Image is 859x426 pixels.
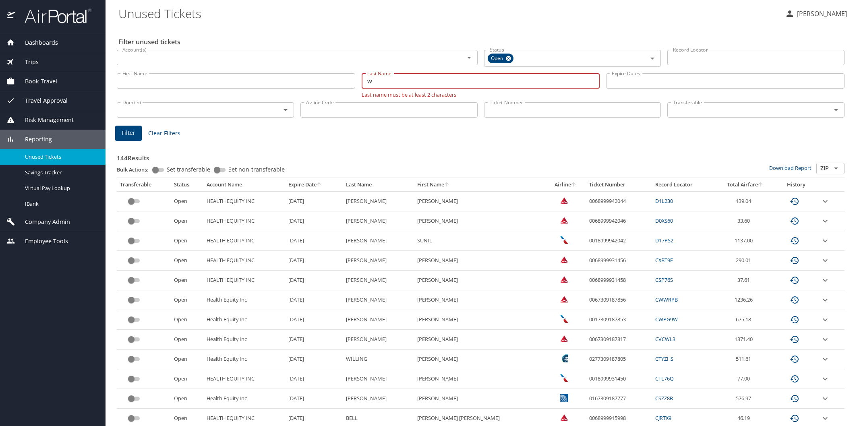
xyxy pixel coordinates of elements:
[171,211,203,231] td: Open
[714,178,776,192] th: Total Airfare
[655,276,673,283] a: CSP76S
[655,217,673,224] a: D0XS60
[560,295,568,303] img: Delta Airlines
[820,256,830,265] button: expand row
[15,116,74,124] span: Risk Management
[820,414,830,423] button: expand row
[586,389,652,409] td: 0167309187777
[15,96,68,105] span: Travel Approval
[203,231,285,251] td: HEALTH EQUITY INC
[820,275,830,285] button: expand row
[285,330,342,349] td: [DATE]
[285,349,342,369] td: [DATE]
[586,211,652,231] td: 0068999942046
[782,6,850,21] button: [PERSON_NAME]
[647,53,658,64] button: Open
[714,369,776,389] td: 77.00
[171,290,203,310] td: Open
[714,389,776,409] td: 576.97
[571,182,577,188] button: sort
[586,369,652,389] td: 0018999931450
[343,192,414,211] td: [PERSON_NAME]
[15,135,52,144] span: Reporting
[362,90,600,97] p: Last name must be at least 2 characters
[820,374,830,384] button: expand row
[7,8,16,24] img: icon-airportal.png
[15,58,39,66] span: Trips
[655,375,674,382] a: CTL76Q
[714,231,776,251] td: 1137.00
[414,211,545,231] td: [PERSON_NAME]
[714,271,776,290] td: 37.61
[795,9,847,19] p: [PERSON_NAME]
[820,354,830,364] button: expand row
[15,77,57,86] span: Book Travel
[343,251,414,271] td: [PERSON_NAME]
[545,178,586,192] th: Airline
[285,231,342,251] td: [DATE]
[203,349,285,369] td: Health Equity Inc
[120,181,168,188] div: Transferable
[560,216,568,224] img: Delta Airlines
[655,395,673,402] a: CSZZ8B
[171,369,203,389] td: Open
[414,349,545,369] td: [PERSON_NAME]
[171,251,203,271] td: Open
[820,196,830,206] button: expand row
[560,275,568,283] img: Delta Airlines
[148,128,180,139] span: Clear Filters
[15,217,70,226] span: Company Admin
[714,251,776,271] td: 290.01
[343,310,414,330] td: [PERSON_NAME]
[15,38,58,47] span: Dashboards
[171,330,203,349] td: Open
[769,164,811,172] a: Download Report
[343,211,414,231] td: [PERSON_NAME]
[560,374,568,382] img: American Airlines
[444,182,450,188] button: sort
[820,394,830,403] button: expand row
[714,211,776,231] td: 33.60
[25,169,96,176] span: Savings Tracker
[655,316,678,323] a: CWPG9W
[488,54,508,63] span: Open
[652,178,714,192] th: Record Locator
[560,315,568,323] img: American Airlines
[25,200,96,208] span: IBank
[285,389,342,409] td: [DATE]
[203,192,285,211] td: HEALTH EQUITY INC
[560,394,568,402] img: United Airlines
[171,349,203,369] td: Open
[343,369,414,389] td: [PERSON_NAME]
[203,251,285,271] td: HEALTH EQUITY INC
[203,271,285,290] td: HEALTH EQUITY INC
[830,163,842,174] button: Open
[115,126,142,141] button: Filter
[171,231,203,251] td: Open
[285,271,342,290] td: [DATE]
[171,178,203,192] th: Status
[714,192,776,211] td: 139.04
[117,149,845,163] h3: 144 Results
[285,211,342,231] td: [DATE]
[414,271,545,290] td: [PERSON_NAME]
[285,192,342,211] td: [DATE]
[586,290,652,310] td: 0067309187856
[15,237,68,246] span: Employee Tools
[203,290,285,310] td: Health Equity Inc
[25,184,96,192] span: Virtual Pay Lookup
[560,256,568,264] img: Delta Airlines
[122,128,135,138] span: Filter
[586,178,652,192] th: Ticket Number
[25,153,96,161] span: Unused Tickets
[171,310,203,330] td: Open
[714,310,776,330] td: 675.18
[414,178,545,192] th: First Name
[171,271,203,290] td: Open
[203,330,285,349] td: Health Equity Inc
[203,369,285,389] td: HEALTH EQUITY INC
[171,389,203,409] td: Open
[285,178,342,192] th: Expire Date
[343,231,414,251] td: [PERSON_NAME]
[655,335,675,343] a: CVCWL3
